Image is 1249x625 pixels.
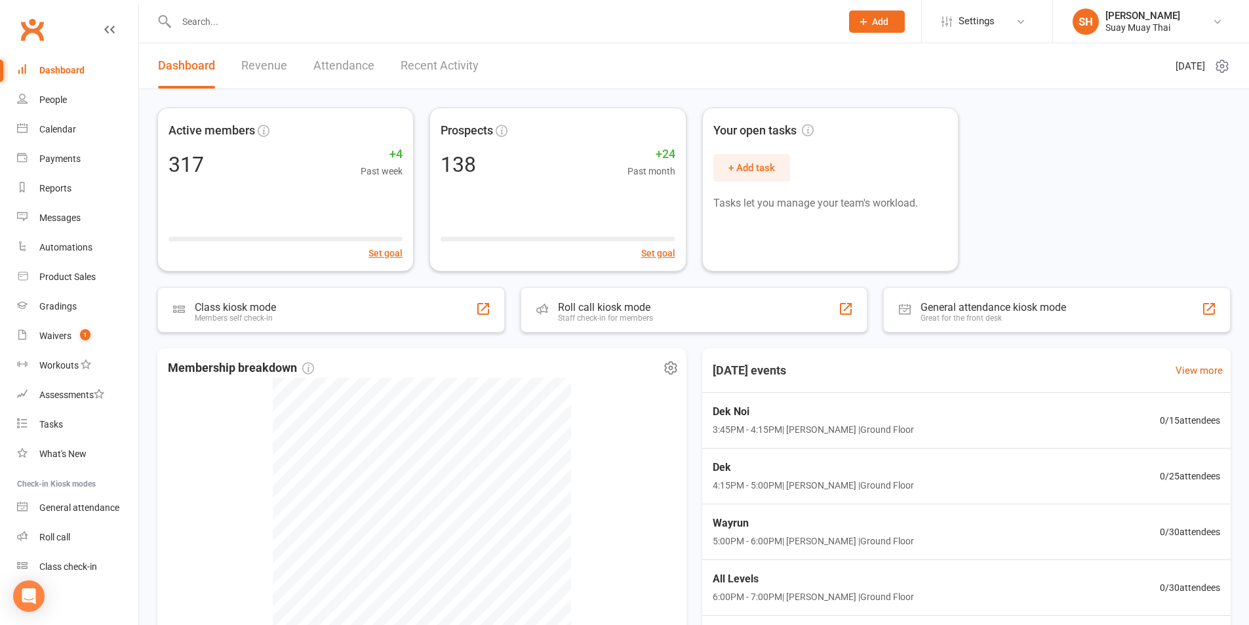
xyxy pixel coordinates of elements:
[627,145,675,164] span: +24
[1105,10,1180,22] div: [PERSON_NAME]
[401,43,479,89] a: Recent Activity
[17,85,138,115] a: People
[713,590,914,604] span: 6:00PM - 7:00PM | [PERSON_NAME] | Ground Floor
[558,301,653,313] div: Roll call kiosk mode
[39,94,67,105] div: People
[172,12,832,31] input: Search...
[169,154,204,175] div: 317
[713,154,790,182] button: + Add task
[1160,413,1220,428] span: 0 / 15 attendees
[169,121,255,140] span: Active members
[17,380,138,410] a: Assessments
[713,534,914,548] span: 5:00PM - 6:00PM | [PERSON_NAME] | Ground Floor
[713,403,914,420] span: Dek Noi
[313,43,374,89] a: Attendance
[17,351,138,380] a: Workouts
[39,242,92,252] div: Automations
[17,439,138,469] a: What's New
[872,16,888,27] span: Add
[627,164,675,178] span: Past month
[17,493,138,523] a: General attendance kiosk mode
[13,580,45,612] div: Open Intercom Messenger
[158,43,215,89] a: Dashboard
[17,410,138,439] a: Tasks
[39,301,77,312] div: Gradings
[39,360,79,371] div: Workouts
[1176,363,1223,378] a: View more
[921,313,1066,323] div: Great for the front desk
[17,233,138,262] a: Automations
[713,121,814,140] span: Your open tasks
[39,390,104,400] div: Assessments
[641,246,675,260] button: Set goal
[17,292,138,321] a: Gradings
[713,515,914,532] span: Wayrun
[39,65,85,75] div: Dashboard
[39,272,96,282] div: Product Sales
[17,262,138,292] a: Product Sales
[17,203,138,233] a: Messages
[39,153,81,164] div: Payments
[368,246,403,260] button: Set goal
[17,115,138,144] a: Calendar
[195,313,276,323] div: Members self check-in
[1073,9,1099,35] div: SH
[959,7,995,36] span: Settings
[195,301,276,313] div: Class kiosk mode
[1160,469,1220,483] span: 0 / 25 attendees
[17,523,138,552] a: Roll call
[713,459,914,476] span: Dek
[241,43,287,89] a: Revenue
[17,321,138,351] a: Waivers 1
[441,154,476,175] div: 138
[39,449,87,459] div: What's New
[16,13,49,46] a: Clubworx
[713,195,947,212] p: Tasks let you manage your team's workload.
[558,313,653,323] div: Staff check-in for members
[39,532,70,542] div: Roll call
[1160,580,1220,595] span: 0 / 30 attendees
[849,10,905,33] button: Add
[361,164,403,178] span: Past week
[168,359,314,378] span: Membership breakdown
[441,121,493,140] span: Prospects
[713,422,914,437] span: 3:45PM - 4:15PM | [PERSON_NAME] | Ground Floor
[702,359,797,382] h3: [DATE] events
[921,301,1066,313] div: General attendance kiosk mode
[1160,525,1220,539] span: 0 / 30 attendees
[39,502,119,513] div: General attendance
[17,56,138,85] a: Dashboard
[1105,22,1180,33] div: Suay Muay Thai
[80,329,90,340] span: 1
[39,331,71,341] div: Waivers
[17,144,138,174] a: Payments
[39,419,63,430] div: Tasks
[713,478,914,493] span: 4:15PM - 5:00PM | [PERSON_NAME] | Ground Floor
[39,212,81,223] div: Messages
[1176,58,1205,74] span: [DATE]
[17,174,138,203] a: Reports
[361,145,403,164] span: +4
[17,552,138,582] a: Class kiosk mode
[39,183,71,193] div: Reports
[713,571,914,588] span: All Levels
[39,561,97,572] div: Class check-in
[39,124,76,134] div: Calendar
